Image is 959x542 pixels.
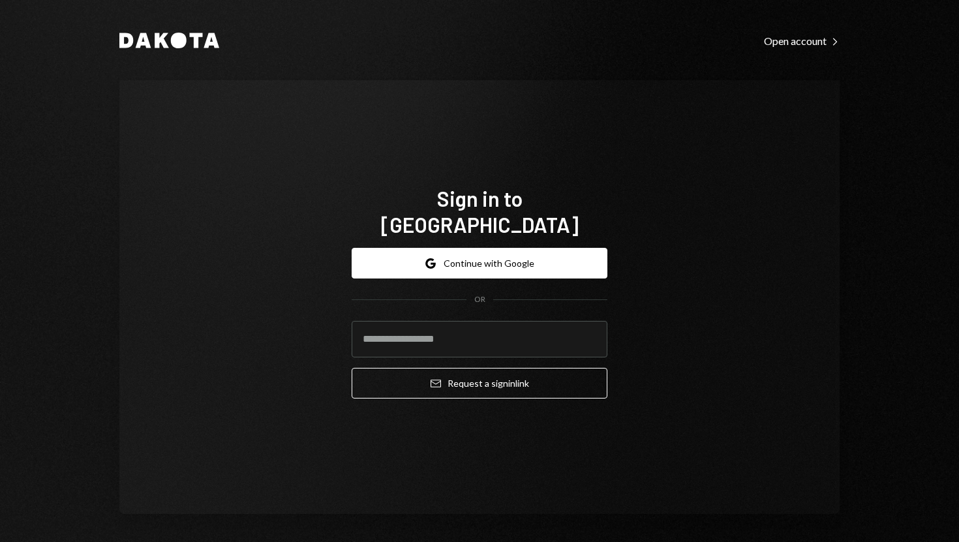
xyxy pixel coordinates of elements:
[764,33,840,48] a: Open account
[352,368,607,399] button: Request a signinlink
[474,294,485,305] div: OR
[764,35,840,48] div: Open account
[352,248,607,279] button: Continue with Google
[352,185,607,237] h1: Sign in to [GEOGRAPHIC_DATA]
